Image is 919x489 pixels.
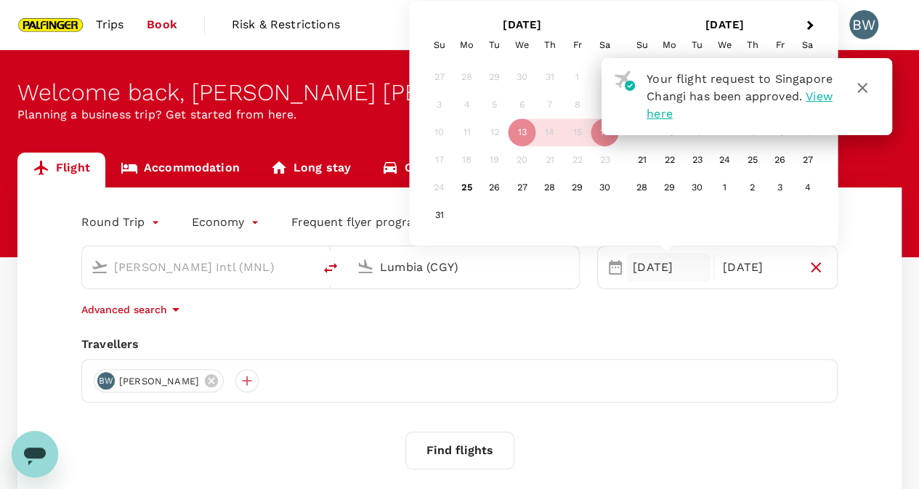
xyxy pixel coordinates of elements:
span: [PERSON_NAME] [110,374,208,389]
div: Choose Wednesday, August 27th, 2025 [509,174,536,202]
a: Flight [17,153,105,187]
div: Not available Thursday, August 21st, 2025 [536,147,564,174]
div: Not available Thursday, August 14th, 2025 [536,119,564,147]
button: Advanced search [81,301,185,318]
a: Accommodation [105,153,255,187]
div: Saturday [794,31,822,59]
div: Not available Monday, August 18th, 2025 [453,147,481,174]
div: Not available Sunday, August 17th, 2025 [426,147,453,174]
div: [DATE] [717,253,801,282]
div: Sunday [628,31,656,59]
div: Not available Sunday, August 24th, 2025 [426,174,453,202]
div: Not available Tuesday, August 5th, 2025 [481,92,509,119]
div: Choose Sunday, September 21st, 2025 [628,147,656,174]
div: Economy [192,211,262,234]
div: Tuesday [684,31,711,59]
div: Choose Friday, October 3rd, 2025 [766,174,794,202]
div: Not available Thursday, August 7th, 2025 [536,92,564,119]
div: Not available Tuesday, August 12th, 2025 [481,119,509,147]
div: Not available Sunday, August 10th, 2025 [426,119,453,147]
div: BW[PERSON_NAME] [94,369,224,392]
span: Book [147,16,177,33]
div: Choose Friday, August 29th, 2025 [564,174,591,202]
div: Sunday [426,31,453,59]
div: Round Trip [81,211,163,234]
div: Not available Monday, August 11th, 2025 [453,119,481,147]
p: Frequent flyer programme [291,214,442,231]
div: Not available Saturday, August 23rd, 2025 [591,147,619,174]
div: Travellers [81,336,838,353]
a: Long stay [255,153,366,187]
div: Choose Monday, August 25th, 2025 [453,174,481,202]
div: Wednesday [509,31,536,59]
div: Choose Saturday, August 30th, 2025 [591,174,619,202]
button: delete [313,251,348,286]
div: Not available Sunday, August 3rd, 2025 [426,92,453,119]
div: Friday [766,31,794,59]
input: Going to [380,256,548,278]
div: Not available Saturday, August 9th, 2025 [591,92,619,119]
div: Welcome back , [PERSON_NAME] [PERSON_NAME] . [17,79,902,106]
div: Choose Tuesday, September 23rd, 2025 [684,147,711,174]
img: flight-approved [614,70,635,91]
div: Choose Friday, September 26th, 2025 [766,147,794,174]
h2: [DATE] [421,18,623,31]
img: Palfinger Asia Pacific Pte Ltd [17,9,84,41]
div: Not available Tuesday, August 19th, 2025 [481,147,509,174]
div: Not available Friday, August 8th, 2025 [564,92,591,119]
div: Choose Monday, September 29th, 2025 [656,174,684,202]
div: Choose Sunday, August 31st, 2025 [426,202,453,230]
div: Not available Tuesday, July 29th, 2025 [481,64,509,92]
div: Month September, 2025 [628,64,822,202]
div: Not available Monday, August 4th, 2025 [453,92,481,119]
div: Thursday [536,31,564,59]
div: Choose Tuesday, August 26th, 2025 [481,174,509,202]
div: Not available Thursday, July 31st, 2025 [536,64,564,92]
div: Not available Wednesday, July 30th, 2025 [509,64,536,92]
div: Thursday [739,31,766,59]
div: [DATE] [627,253,710,282]
div: Choose Thursday, October 2nd, 2025 [739,174,766,202]
input: Depart from [114,256,283,278]
div: Choose Monday, September 22nd, 2025 [656,147,684,174]
div: Wednesday [711,31,739,59]
div: Choose Sunday, September 28th, 2025 [628,174,656,202]
a: Car rental [366,153,479,187]
button: Frequent flyer programme [291,214,459,231]
div: Not available Sunday, July 27th, 2025 [426,64,453,92]
div: Not available Friday, August 1st, 2025 [564,64,591,92]
div: Not available Monday, July 28th, 2025 [453,64,481,92]
p: Planning a business trip? Get started from here. [17,106,902,124]
div: Choose Saturday, September 27th, 2025 [794,147,822,174]
span: Your flight request to Singapore Changi has been approved. [647,72,833,103]
div: BW [97,372,115,389]
p: Advanced search [81,302,167,317]
span: Risk & Restrictions [232,16,340,33]
button: Open [569,265,572,268]
h2: [DATE] [623,18,826,31]
div: Monday [453,31,481,59]
div: Not available Friday, August 22nd, 2025 [564,147,591,174]
div: Saturday [591,31,619,59]
div: Choose Wednesday, October 1st, 2025 [711,174,739,202]
div: Not available Friday, August 15th, 2025 [564,119,591,147]
div: Not available Wednesday, August 20th, 2025 [509,147,536,174]
div: BW [849,10,878,39]
div: Not available Saturday, August 16th, 2025 [591,119,619,147]
div: Choose Saturday, October 4th, 2025 [794,174,822,202]
div: Month August, 2025 [426,64,619,230]
div: Friday [564,31,591,59]
iframe: Button to launch messaging window [12,431,58,477]
div: Choose Thursday, August 28th, 2025 [536,174,564,202]
div: Choose Tuesday, September 30th, 2025 [684,174,711,202]
div: Choose Thursday, September 25th, 2025 [739,147,766,174]
button: Next Month [800,15,823,38]
div: Not available Saturday, August 2nd, 2025 [591,64,619,92]
div: Monday [656,31,684,59]
div: Choose Wednesday, September 24th, 2025 [711,147,739,174]
button: Find flights [405,432,514,469]
div: Not available Wednesday, August 13th, 2025 [509,119,536,147]
div: Not available Wednesday, August 6th, 2025 [509,92,536,119]
span: Trips [96,16,124,33]
div: Tuesday [481,31,509,59]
